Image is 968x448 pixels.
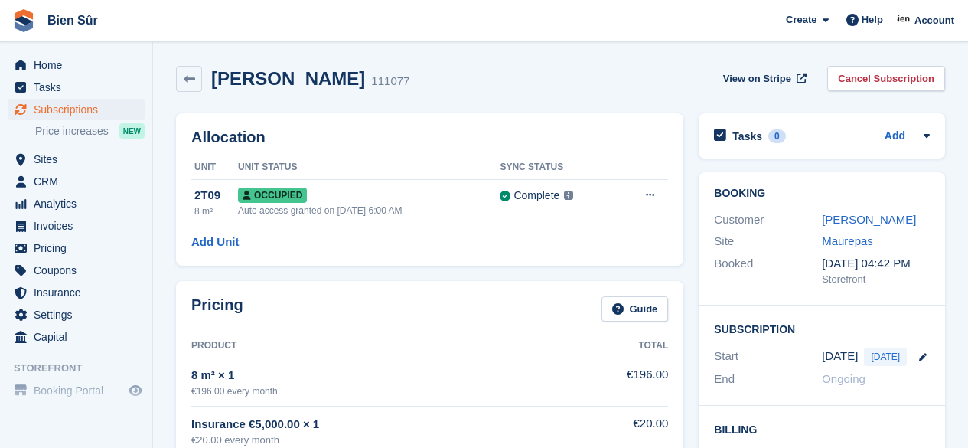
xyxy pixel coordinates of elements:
span: Tasks [34,77,125,98]
div: Customer [714,211,822,229]
span: Price increases [35,124,109,139]
span: Pricing [34,237,125,259]
div: Booked [714,255,822,287]
span: Booking Portal [34,380,125,401]
span: Create [786,12,816,28]
h2: Subscription [714,321,930,336]
a: menu [8,304,145,325]
a: Add [885,128,905,146]
a: View on Stripe [717,66,810,91]
div: End [714,371,822,388]
a: menu [8,326,145,348]
div: 0 [768,129,786,143]
a: menu [8,215,145,237]
span: Insurance [34,282,125,303]
a: menu [8,149,145,170]
div: 8 m² [194,204,238,218]
h2: Booking [714,188,930,200]
a: Add Unit [191,234,239,251]
th: Unit Status [238,155,500,180]
span: Invoices [34,215,125,237]
div: €20.00 every month [191,433,595,448]
span: Analytics [34,193,125,214]
a: menu [8,77,145,98]
a: menu [8,54,145,76]
span: Account [914,13,954,28]
th: Unit [191,155,238,180]
time: 2025-10-03 23:00:00 UTC [822,348,858,365]
div: 111077 [371,73,409,90]
span: Storefront [14,361,152,376]
h2: Billing [714,421,930,437]
div: Site [714,233,822,250]
h2: Pricing [191,296,243,322]
a: Preview store [126,381,145,400]
th: Product [191,334,595,358]
span: CRM [34,171,125,192]
a: menu [8,260,145,281]
a: [PERSON_NAME] [822,213,916,226]
h2: Tasks [732,129,762,143]
span: Sites [34,149,125,170]
div: Start [714,348,822,366]
span: View on Stripe [723,71,791,87]
div: 8 m² × 1 [191,367,595,384]
div: 2T09 [194,187,238,204]
img: Asmaa Habri [897,12,912,28]
a: menu [8,282,145,303]
div: Storefront [822,272,930,287]
span: Ongoing [822,372,865,385]
h2: Allocation [191,129,668,146]
span: Settings [34,304,125,325]
a: Cancel Subscription [827,66,945,91]
a: Guide [601,296,669,322]
a: menu [8,171,145,192]
div: NEW [119,123,145,139]
div: [DATE] 04:42 PM [822,255,930,273]
th: Total [595,334,668,358]
a: menu [8,237,145,259]
a: menu [8,193,145,214]
span: [DATE] [864,348,907,366]
span: Subscriptions [34,99,125,120]
div: €196.00 every month [191,384,595,398]
a: Price increases NEW [35,123,145,139]
span: Home [34,54,125,76]
div: Auto access granted on [DATE] 6:00 AM [238,204,500,217]
th: Sync Status [500,155,617,180]
div: Complete [513,188,559,204]
div: Insurance €5,000.00 × 1 [191,416,595,433]
img: icon-info-grey-7440780725fd019a000dd9b08b2336e03edf1995a4989e88bcd33f0948082b44.svg [564,191,573,200]
span: Help [862,12,883,28]
a: Maurepas [822,234,873,247]
a: menu [8,99,145,120]
span: Coupons [34,260,125,281]
a: Bien Sûr [41,8,104,33]
img: stora-icon-8386f47178a22dfd0bd8f6a31ec36ba5ce8667c1dd55bd0f319d3a0aa187defe.svg [12,9,35,32]
h2: [PERSON_NAME] [211,68,365,89]
span: Occupied [238,188,307,203]
a: menu [8,380,145,401]
td: €196.00 [595,358,668,406]
span: Capital [34,326,125,348]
